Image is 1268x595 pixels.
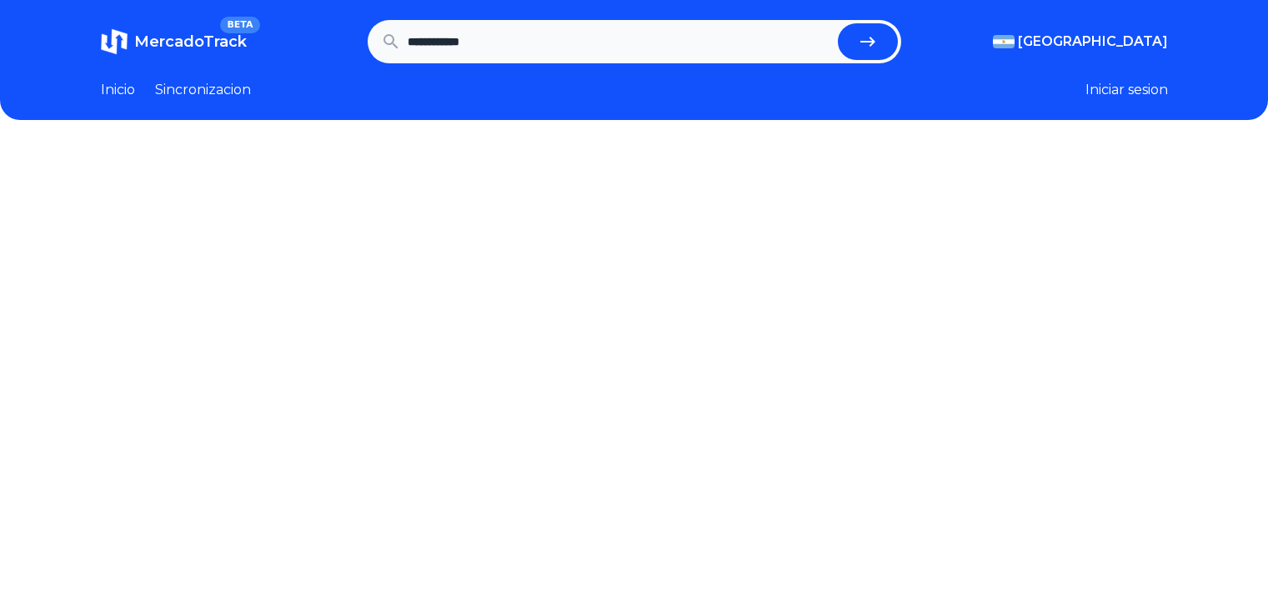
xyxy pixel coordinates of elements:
[993,35,1015,48] img: Argentina
[1085,80,1168,100] button: Iniciar sesion
[220,17,259,33] span: BETA
[993,32,1168,52] button: [GEOGRAPHIC_DATA]
[101,28,128,55] img: MercadoTrack
[134,32,247,51] span: MercadoTrack
[1018,32,1168,52] span: [GEOGRAPHIC_DATA]
[155,80,251,100] a: Sincronizacion
[101,28,247,55] a: MercadoTrackBETA
[101,80,135,100] a: Inicio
